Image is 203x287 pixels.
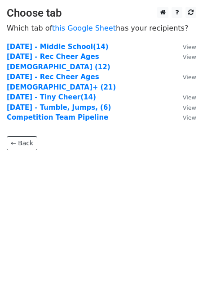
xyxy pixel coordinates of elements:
[174,93,196,101] a: View
[7,43,109,51] a: [DATE] - Middle School(14)
[7,136,37,150] a: ← Back
[174,73,196,81] a: View
[183,74,196,81] small: View
[174,113,196,121] a: View
[174,103,196,112] a: View
[7,93,96,101] a: [DATE] - Tiny Cheer(14)
[7,113,108,121] a: Competition Team Pipeline
[183,44,196,50] small: View
[7,103,111,112] a: [DATE] - Tumble, Jumps, (6)
[174,43,196,51] a: View
[52,24,116,32] a: this Google Sheet
[183,114,196,121] small: View
[7,23,196,33] p: Which tab of has your recipients?
[7,53,110,71] a: [DATE] - Rec Cheer Ages [DEMOGRAPHIC_DATA] (12)
[183,94,196,101] small: View
[183,54,196,60] small: View
[7,7,196,20] h3: Choose tab
[183,104,196,111] small: View
[7,73,116,91] a: [DATE] - Rec Cheer Ages [DEMOGRAPHIC_DATA]+ (21)
[174,53,196,61] a: View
